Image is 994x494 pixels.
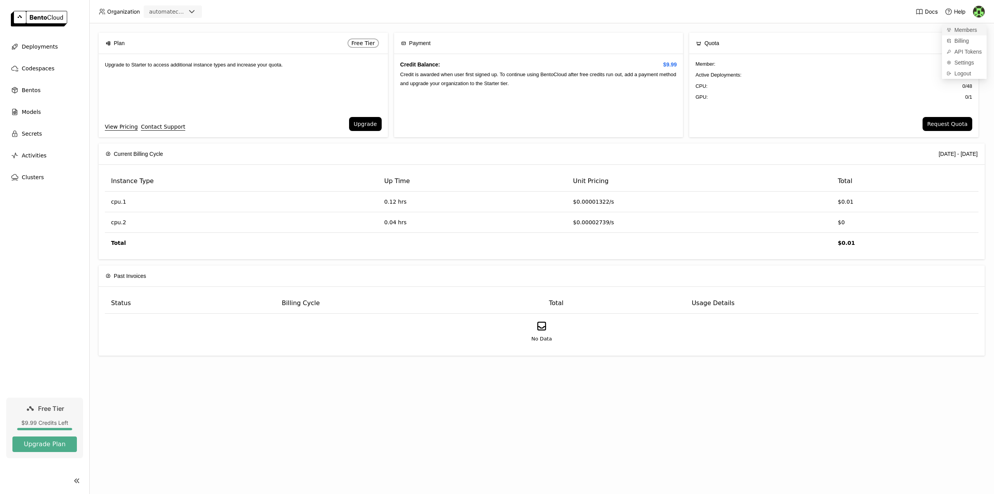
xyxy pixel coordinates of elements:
span: Clusters [22,173,44,182]
span: GPU: [695,93,708,101]
a: Contact Support [141,122,185,131]
span: Logout [954,70,971,77]
th: Instance Type [105,171,378,192]
td: $0.01 [832,192,978,212]
div: automatechrobotik [149,8,186,16]
a: Billing [942,35,987,46]
span: Current Billing Cycle [114,150,163,158]
td: $0 [832,212,978,233]
th: Status [105,293,276,314]
span: No Data [532,335,552,343]
a: Settings [942,57,987,68]
span: Quota [704,39,719,47]
td: $0.00002739/s [567,212,832,233]
td: cpu.2 [105,212,378,233]
a: API Tokens [942,46,987,57]
span: 0 / 1 [965,93,972,101]
span: 0 / 48 [962,82,972,90]
span: Free Tier [351,40,375,46]
div: Logout [942,68,987,79]
a: Docs [916,8,938,16]
td: $0.00001322/s [567,192,832,212]
th: Total [832,171,978,192]
span: Billing [954,37,969,44]
span: Codespaces [22,64,54,73]
span: Active Deployments : [695,71,742,79]
th: Up Time [378,171,567,192]
span: Past Invoices [114,272,146,280]
strong: Total [111,240,126,246]
span: $9.99 [663,60,677,69]
a: Secrets [6,126,83,141]
h4: Credit Balance: [400,60,677,69]
input: Selected automatechrobotik. [186,8,187,16]
img: Maxime Gagné [973,6,985,17]
span: Models [22,107,41,117]
a: View Pricing [105,122,138,131]
a: Clusters [6,169,83,185]
td: 0.12 hrs [378,192,567,212]
span: Members [954,26,977,33]
a: Members [942,24,987,35]
th: Usage Details [685,293,978,314]
button: Upgrade Plan [12,436,77,452]
a: Free Tier$9.99 Credits LeftUpgrade Plan [6,398,83,458]
th: Unit Pricing [567,171,832,192]
button: Request Quota [923,117,972,131]
span: Upgrade to Starter to access additional instance types and increase your quota. [105,62,283,68]
img: logo [11,11,67,26]
td: cpu.1 [105,192,378,212]
span: Payment [409,39,431,47]
span: Plan [114,39,125,47]
th: Billing Cycle [276,293,543,314]
td: 0.04 hrs [378,212,567,233]
strong: $0.01 [838,240,855,246]
span: CPU: [695,82,707,90]
a: Models [6,104,83,120]
a: Deployments [6,39,83,54]
div: $9.99 Credits Left [12,419,77,426]
span: Settings [954,59,974,66]
span: Docs [925,8,938,15]
a: Activities [6,148,83,163]
span: Activities [22,151,47,160]
span: Bentos [22,86,40,95]
span: Credit is awarded when user first signed up. To continue using BentoCloud after free credits run ... [400,72,676,86]
div: [DATE] - [DATE] [938,150,978,158]
span: Organization [107,8,140,15]
th: Total [543,293,686,314]
span: Member : [695,60,715,68]
a: Codespaces [6,61,83,76]
div: Help [945,8,966,16]
span: Free Tier [38,405,64,412]
span: Deployments [22,42,58,51]
span: API Tokens [954,48,982,55]
button: Upgrade [349,117,382,131]
span: Secrets [22,129,42,138]
span: Help [954,8,966,15]
a: Bentos [6,82,83,98]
